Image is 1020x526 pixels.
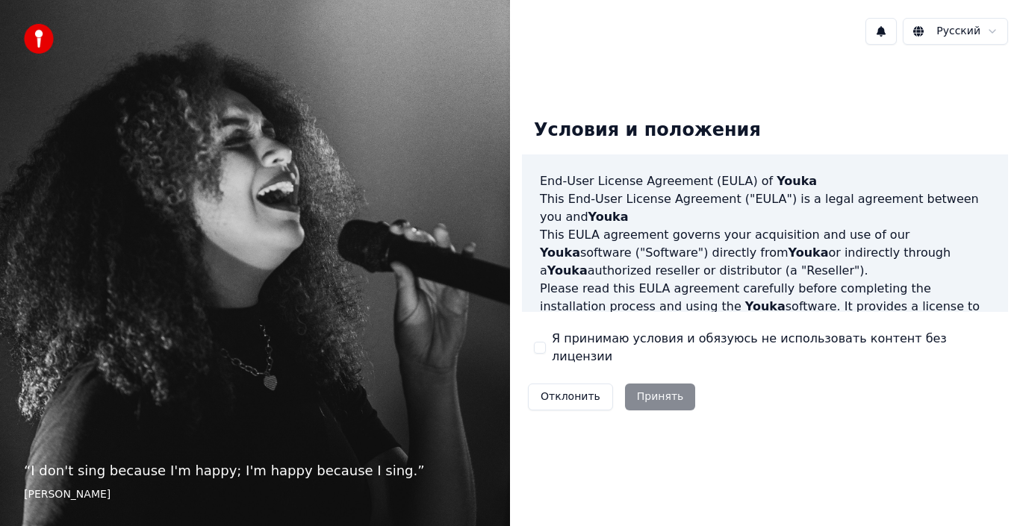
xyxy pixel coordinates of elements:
[588,210,629,224] span: Youka
[540,280,990,351] p: Please read this EULA agreement carefully before completing the installation process and using th...
[745,299,786,313] span: Youka
[540,172,990,190] h3: End-User License Agreement (EULA) of
[24,487,486,502] footer: [PERSON_NAME]
[540,190,990,226] p: This End-User License Agreement ("EULA") is a legal agreement between you and
[528,383,613,410] button: Отклонить
[789,245,829,260] span: Youka
[522,107,773,154] div: Условия и положения
[547,263,588,278] span: Youka
[540,245,580,260] span: Youka
[777,174,817,188] span: Youka
[552,330,996,366] label: Я принимаю условия и обязуюсь не использовать контент без лицензии
[24,460,486,481] p: “ I don't sing because I'm happy; I'm happy because I sing. ”
[24,24,54,54] img: youka
[540,226,990,280] p: This EULA agreement governs your acquisition and use of our software ("Software") directly from o...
